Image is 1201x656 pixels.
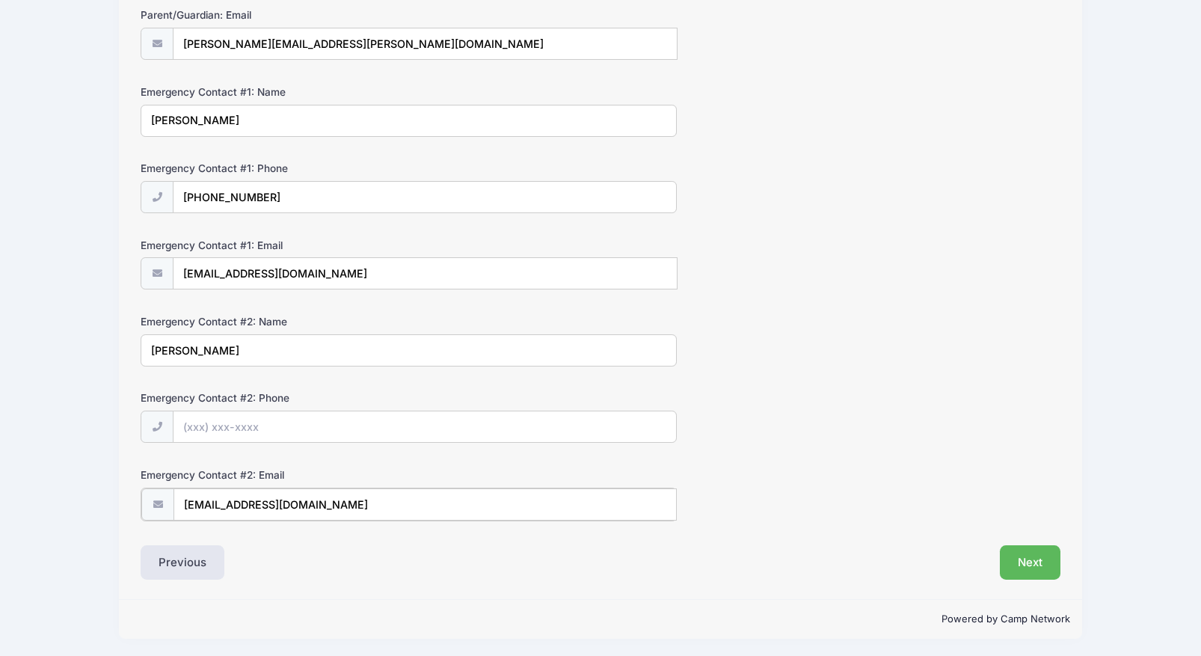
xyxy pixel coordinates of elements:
[141,390,447,405] label: Emergency Contact #2: Phone
[173,28,678,60] input: email@email.com
[1000,545,1060,580] button: Next
[141,314,447,329] label: Emergency Contact #2: Name
[141,161,447,176] label: Emergency Contact #1: Phone
[141,545,224,580] button: Previous
[141,238,447,253] label: Emergency Contact #1: Email
[141,85,447,99] label: Emergency Contact #1: Name
[173,488,677,521] input: email@email.com
[173,181,677,213] input: (xxx) xxx-xxxx
[141,7,447,22] label: Parent/Guardian: Email
[141,468,447,482] label: Emergency Contact #2: Email
[173,257,678,289] input: email@email.com
[173,411,677,443] input: (xxx) xxx-xxxx
[131,612,1070,627] p: Powered by Camp Network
